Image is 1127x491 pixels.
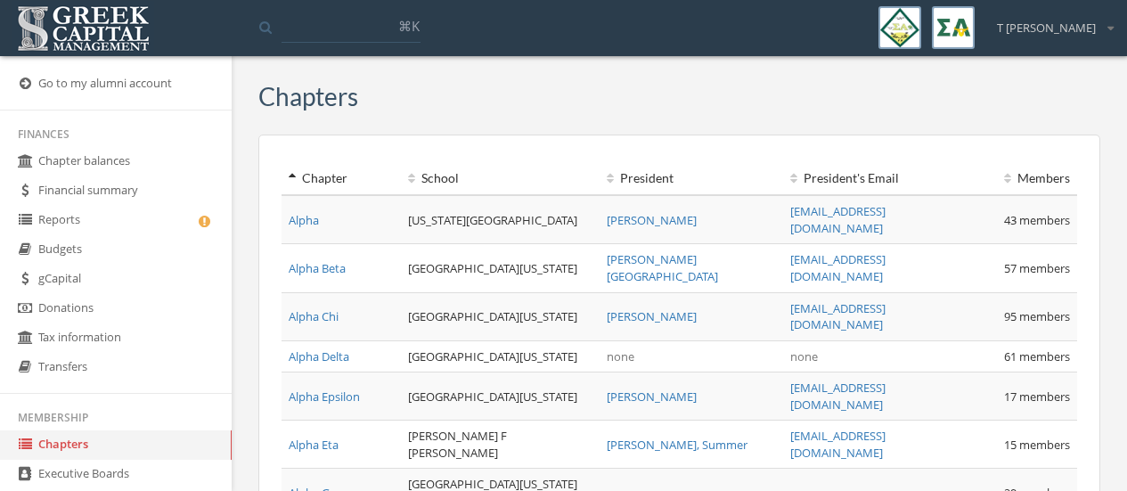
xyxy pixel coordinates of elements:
[1004,437,1070,453] span: 15 members
[997,20,1096,37] span: T [PERSON_NAME]
[401,340,600,372] td: [GEOGRAPHIC_DATA][US_STATE]
[790,300,886,333] a: [EMAIL_ADDRESS][DOMAIN_NAME]
[401,421,600,469] td: [PERSON_NAME] F [PERSON_NAME]
[398,17,420,35] span: ⌘K
[790,348,818,364] span: none
[1004,389,1070,405] span: 17 members
[408,169,592,187] div: School
[289,212,319,228] a: Alpha
[1004,308,1070,324] span: 95 members
[401,372,600,421] td: [GEOGRAPHIC_DATA][US_STATE]
[985,6,1114,37] div: T [PERSON_NAME]
[1004,212,1070,228] span: 43 members
[289,260,346,276] a: Alpha Beta
[289,169,394,187] div: Chapter
[790,169,959,187] div: President 's Email
[401,292,600,340] td: [GEOGRAPHIC_DATA][US_STATE]
[973,169,1070,187] div: Members
[607,437,747,453] a: [PERSON_NAME], Summer
[1004,348,1070,364] span: 61 members
[1004,260,1070,276] span: 57 members
[401,195,600,244] td: [US_STATE][GEOGRAPHIC_DATA]
[401,244,600,292] td: [GEOGRAPHIC_DATA][US_STATE]
[607,212,697,228] a: [PERSON_NAME]
[607,348,634,364] span: none
[607,308,697,324] a: [PERSON_NAME]
[289,389,360,405] a: Alpha Epsilon
[258,83,358,110] h3: Chapters
[607,169,775,187] div: President
[289,348,349,364] a: Alpha Delta
[790,203,886,236] a: [EMAIL_ADDRESS][DOMAIN_NAME]
[289,437,339,453] a: Alpha Eta
[607,389,697,405] a: [PERSON_NAME]
[289,308,339,324] a: Alpha Chi
[790,380,886,413] a: [EMAIL_ADDRESS][DOMAIN_NAME]
[607,251,718,284] a: [PERSON_NAME][GEOGRAPHIC_DATA]
[790,251,886,284] a: [EMAIL_ADDRESS][DOMAIN_NAME]
[790,428,886,461] a: [EMAIL_ADDRESS][DOMAIN_NAME]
